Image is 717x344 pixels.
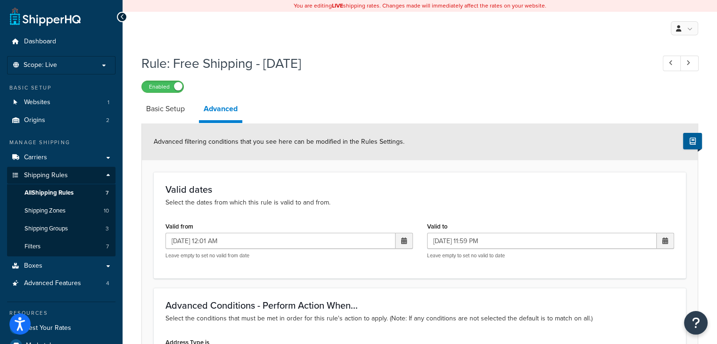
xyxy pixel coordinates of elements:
[25,225,68,233] span: Shipping Groups
[7,112,115,129] li: Origins
[107,98,109,106] span: 1
[24,61,57,69] span: Scope: Live
[24,279,81,287] span: Advanced Features
[141,98,190,120] a: Basic Setup
[25,189,74,197] span: All Shipping Rules
[7,238,115,255] a: Filters7
[24,116,45,124] span: Origins
[165,313,674,324] p: Select the conditions that must be met in order for this rule's action to apply. (Note: If any co...
[26,324,71,332] span: Test Your Rates
[7,184,115,202] a: AllShipping Rules7
[7,202,115,220] li: Shipping Zones
[24,154,47,162] span: Carriers
[104,207,109,215] span: 10
[142,81,183,92] label: Enabled
[680,56,699,71] a: Next Record
[154,137,404,147] span: Advanced filtering conditions that you see here can be modified in the Rules Settings.
[7,94,115,111] a: Websites1
[24,172,68,180] span: Shipping Rules
[7,202,115,220] a: Shipping Zones10
[106,225,109,233] span: 3
[7,257,115,275] a: Boxes
[7,112,115,129] a: Origins2
[7,275,115,292] li: Advanced Features
[7,167,115,256] li: Shipping Rules
[7,33,115,50] a: Dashboard
[165,197,674,208] p: Select the dates from which this rule is valid to and from.
[25,207,66,215] span: Shipping Zones
[7,220,115,238] a: Shipping Groups3
[7,139,115,147] div: Manage Shipping
[683,133,702,149] button: Show Help Docs
[427,223,447,230] label: Valid to
[7,167,115,184] a: Shipping Rules
[7,149,115,166] a: Carriers
[332,1,343,10] b: LIVE
[7,319,115,336] a: Test Your Rates
[427,252,675,259] p: Leave empty to set no valid to date
[106,116,109,124] span: 2
[684,311,708,335] button: Open Resource Center
[199,98,242,123] a: Advanced
[24,98,50,106] span: Websites
[106,243,109,251] span: 7
[24,38,56,46] span: Dashboard
[165,184,674,195] h3: Valid dates
[7,84,115,92] div: Basic Setup
[7,309,115,317] div: Resources
[106,279,109,287] span: 4
[7,275,115,292] a: Advanced Features4
[7,94,115,111] li: Websites
[7,220,115,238] li: Shipping Groups
[106,189,109,197] span: 7
[24,262,42,270] span: Boxes
[141,54,645,73] h1: Rule: Free Shipping - [DATE]
[663,56,681,71] a: Previous Record
[165,300,674,311] h3: Advanced Conditions - Perform Action When...
[7,238,115,255] li: Filters
[25,243,41,251] span: Filters
[165,252,413,259] p: Leave empty to set no valid from date
[165,223,193,230] label: Valid from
